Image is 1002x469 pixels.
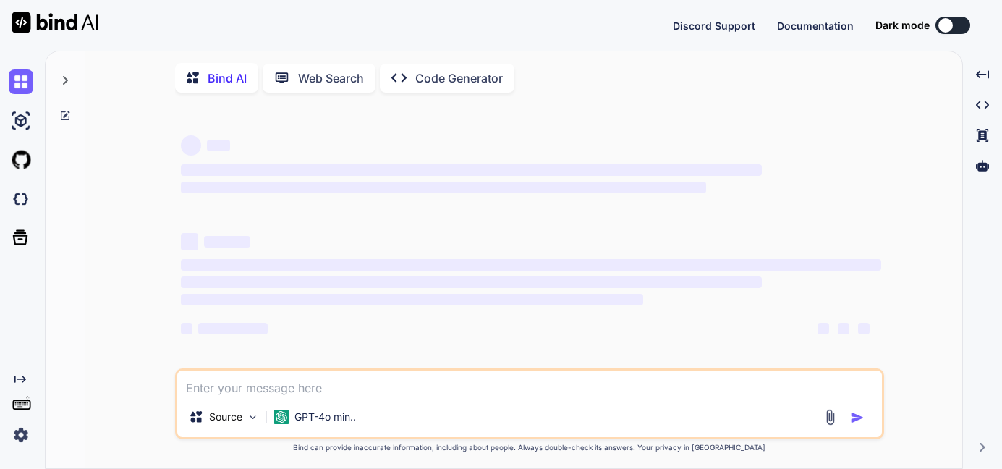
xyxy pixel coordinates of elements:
[12,12,98,33] img: Bind AI
[9,187,33,211] img: darkCloudIdeIcon
[181,259,881,271] span: ‌
[294,410,356,424] p: GPT-4o min..
[181,323,192,334] span: ‌
[274,410,289,424] img: GPT-4o mini
[181,233,198,250] span: ‌
[9,109,33,133] img: ai-studio
[673,18,755,33] button: Discord Support
[298,69,364,87] p: Web Search
[181,276,762,288] span: ‌
[777,18,854,33] button: Documentation
[850,410,865,425] img: icon
[822,409,838,426] img: attachment
[208,69,247,87] p: Bind AI
[415,69,503,87] p: Code Generator
[175,442,884,453] p: Bind can provide inaccurate information, including about people. Always double-check its answers....
[207,140,230,151] span: ‌
[818,323,829,334] span: ‌
[181,182,706,193] span: ‌
[181,164,762,176] span: ‌
[181,135,201,156] span: ‌
[9,148,33,172] img: githubLight
[204,236,250,248] span: ‌
[9,69,33,94] img: chat
[209,410,242,424] p: Source
[858,323,870,334] span: ‌
[181,294,643,305] span: ‌
[838,323,849,334] span: ‌
[9,423,33,447] img: settings
[777,20,854,32] span: Documentation
[198,323,268,334] span: ‌
[875,18,930,33] span: Dark mode
[673,20,755,32] span: Discord Support
[247,411,259,423] img: Pick Models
